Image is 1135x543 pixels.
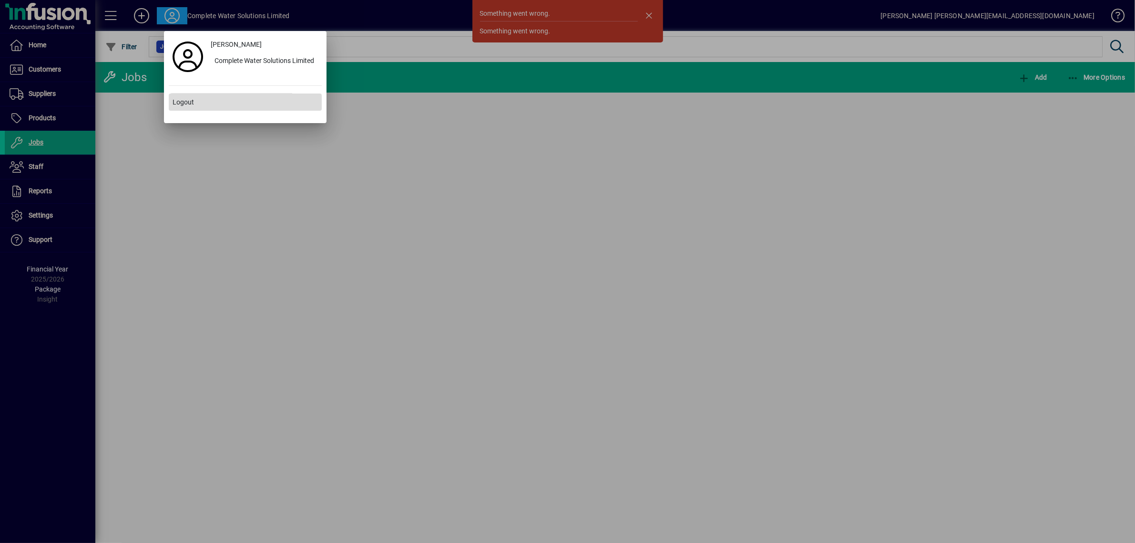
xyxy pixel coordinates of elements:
[207,53,322,70] button: Complete Water Solutions Limited
[169,94,322,111] button: Logout
[169,48,207,65] a: Profile
[211,40,262,50] span: [PERSON_NAME]
[173,97,194,107] span: Logout
[207,36,322,53] a: [PERSON_NAME]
